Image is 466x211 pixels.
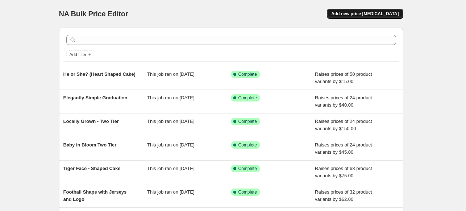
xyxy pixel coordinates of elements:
[147,142,196,148] span: This job ran on [DATE].
[315,166,372,178] span: Raises prices of 68 product variants by $75.00
[147,95,196,100] span: This job ran on [DATE].
[238,95,257,101] span: Complete
[63,95,128,100] span: Elegantly Simple Graduation
[238,119,257,124] span: Complete
[238,189,257,195] span: Complete
[238,142,257,148] span: Complete
[147,166,196,171] span: This job ran on [DATE].
[63,142,117,148] span: Baby in Bloom Two Tier
[63,119,119,124] span: Locally Grown - Two Tier
[331,11,399,17] span: Add new price [MEDICAL_DATA]
[63,71,136,77] span: He or She? (Heart Shaped Cake)
[238,166,257,171] span: Complete
[66,50,95,59] button: Add filter
[59,10,128,18] span: NA Bulk Price Editor
[315,142,372,155] span: Raises prices of 24 product variants by $45.00
[70,52,87,58] span: Add filter
[315,119,372,131] span: Raises prices of 24 product variants by $150.00
[315,95,372,108] span: Raises prices of 24 product variants by $40.00
[315,189,372,202] span: Raises prices of 32 product variants by $62.00
[63,166,121,171] span: Tiger Face - Shaped Cake
[147,119,196,124] span: This job ran on [DATE].
[63,189,127,202] span: Football Shape with Jerseys and Logo
[315,71,372,84] span: Raises prices of 50 product variants by $15.00
[238,71,257,77] span: Complete
[147,189,196,195] span: This job ran on [DATE].
[147,71,196,77] span: This job ran on [DATE].
[327,9,403,19] button: Add new price [MEDICAL_DATA]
